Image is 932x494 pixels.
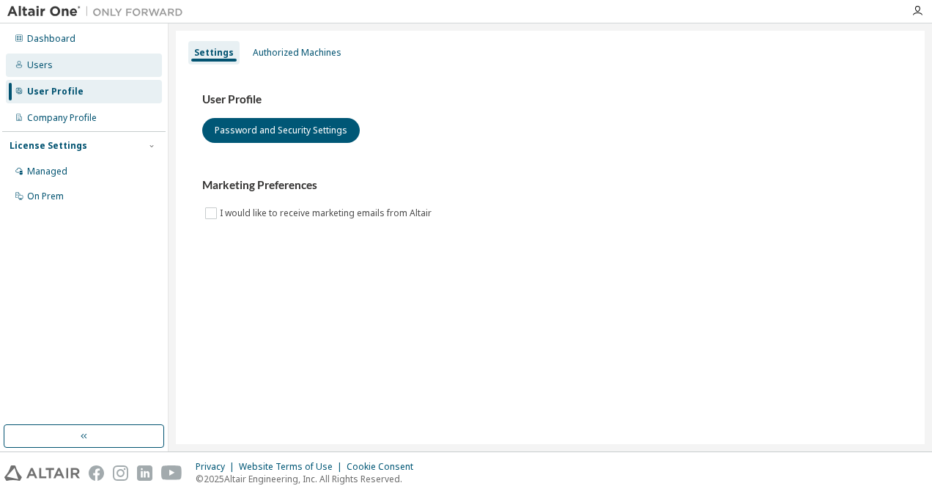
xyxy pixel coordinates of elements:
div: License Settings [10,140,87,152]
div: User Profile [27,86,84,97]
div: On Prem [27,191,64,202]
div: Company Profile [27,112,97,124]
button: Password and Security Settings [202,118,360,143]
img: Altair One [7,4,191,19]
div: Users [27,59,53,71]
div: Privacy [196,461,239,473]
div: Dashboard [27,33,75,45]
h3: User Profile [202,92,898,107]
div: Cookie Consent [347,461,422,473]
img: linkedin.svg [137,465,152,481]
div: Settings [194,47,234,59]
img: altair_logo.svg [4,465,80,481]
img: facebook.svg [89,465,104,481]
h3: Marketing Preferences [202,178,898,193]
div: Website Terms of Use [239,461,347,473]
label: I would like to receive marketing emails from Altair [220,204,434,222]
img: youtube.svg [161,465,182,481]
p: © 2025 Altair Engineering, Inc. All Rights Reserved. [196,473,422,485]
div: Managed [27,166,67,177]
img: instagram.svg [113,465,128,481]
div: Authorized Machines [253,47,341,59]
